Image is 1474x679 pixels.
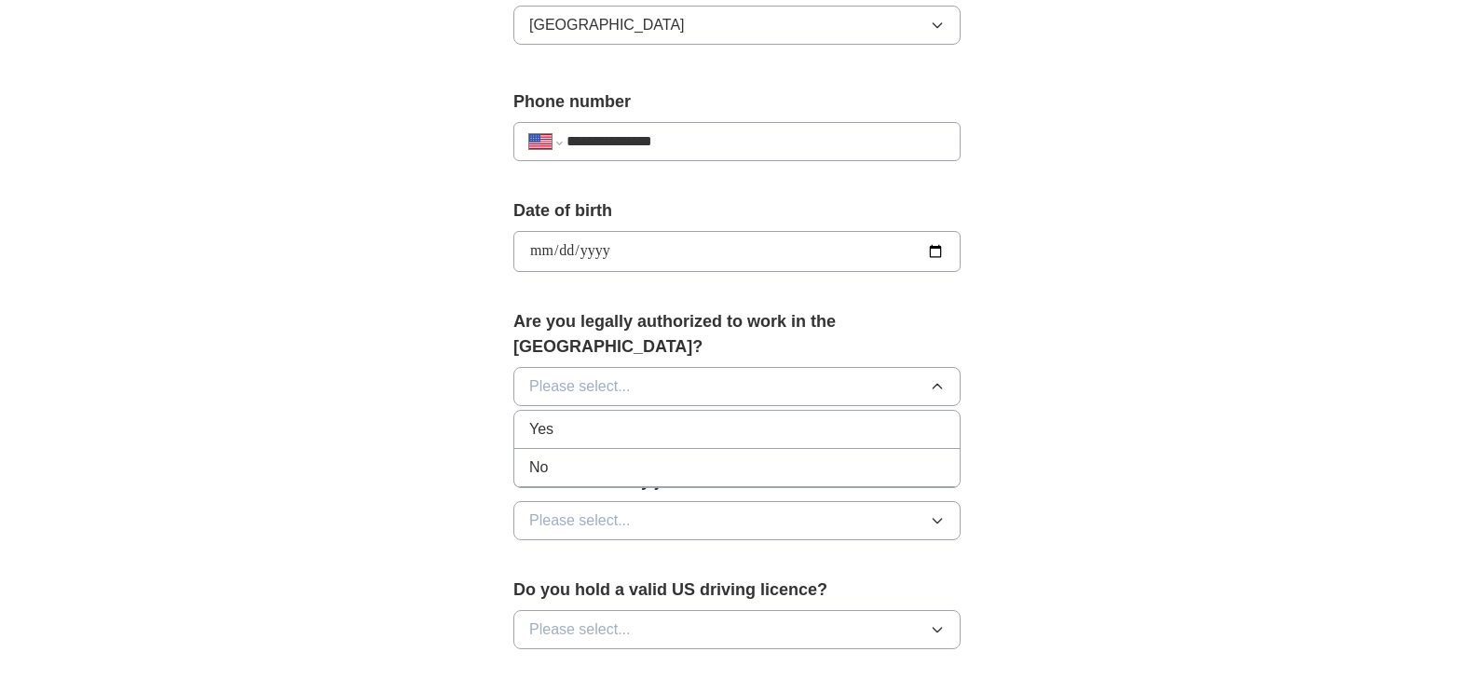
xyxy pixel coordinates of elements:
span: Yes [529,418,553,441]
span: Please select... [529,375,631,398]
button: [GEOGRAPHIC_DATA] [513,6,961,45]
button: Please select... [513,610,961,649]
button: Please select... [513,501,961,540]
label: Date of birth [513,198,961,224]
span: Please select... [529,509,631,532]
label: Are you legally authorized to work in the [GEOGRAPHIC_DATA]? [513,309,961,360]
label: Do you hold a valid US driving licence? [513,577,961,603]
button: Please select... [513,367,961,406]
span: No [529,456,548,479]
span: [GEOGRAPHIC_DATA] [529,14,685,36]
span: Please select... [529,618,631,641]
label: Phone number [513,89,961,115]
